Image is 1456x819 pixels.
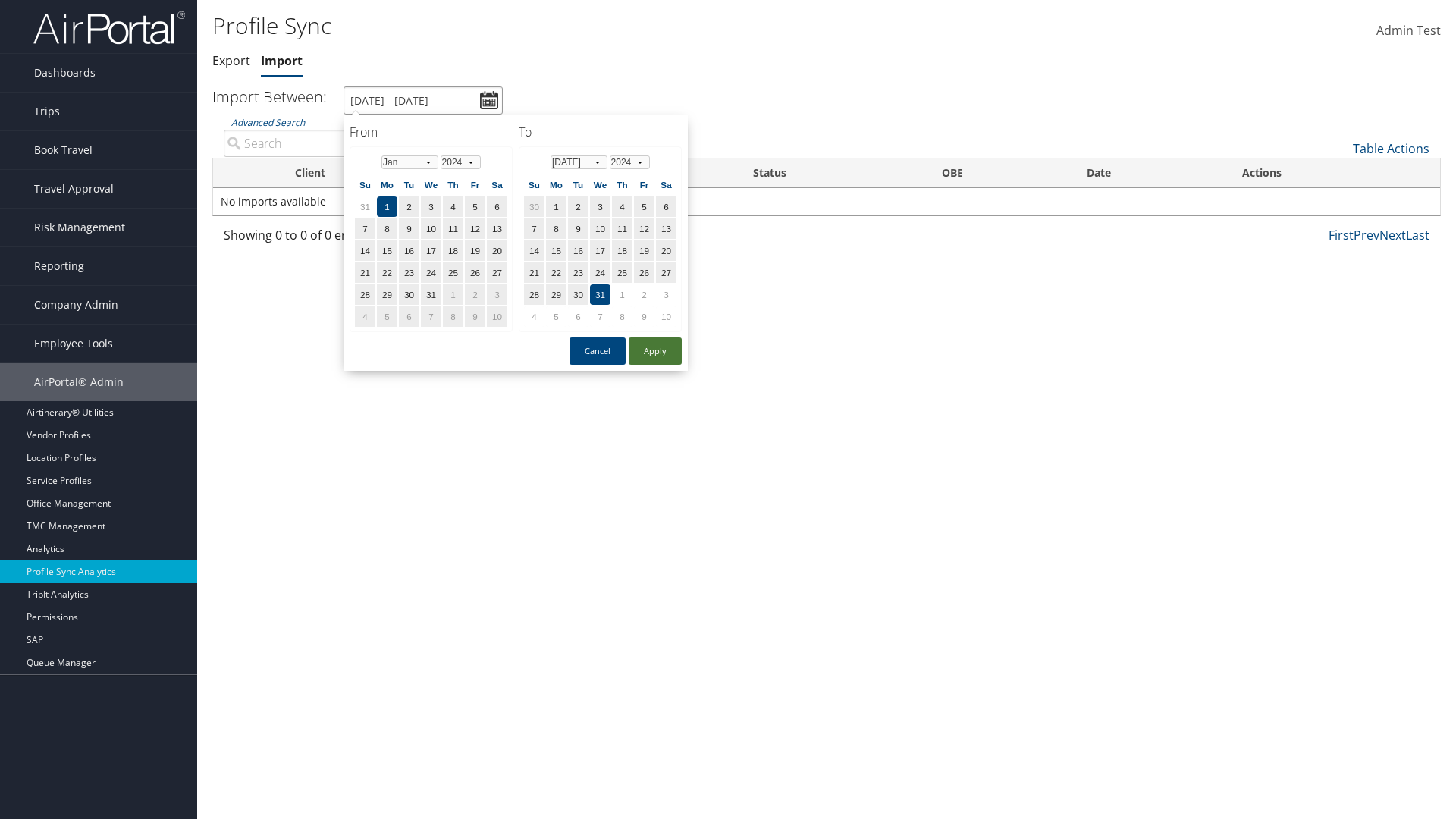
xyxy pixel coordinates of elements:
td: 31 [590,284,610,305]
td: 12 [634,218,654,239]
button: Apply [629,337,682,365]
td: 27 [487,262,507,283]
td: 5 [377,306,397,327]
td: 27 [656,262,676,283]
td: 19 [465,240,485,261]
td: 30 [399,284,419,305]
img: airportal-logo.png [33,10,185,45]
td: 23 [399,262,419,283]
span: Trips [34,93,60,130]
td: 8 [443,306,463,327]
span: Book Travel [34,131,93,169]
td: 3 [421,196,441,217]
td: 2 [399,196,419,217]
td: No imports available [213,188,1440,215]
th: Status: activate to sort column descending [739,158,928,188]
input: [DATE] - [DATE] [344,86,503,115]
td: 30 [524,196,544,217]
td: 31 [355,196,375,217]
td: 6 [487,196,507,217]
th: Mo [546,174,566,195]
td: 29 [546,284,566,305]
a: Advanced Search [231,116,305,129]
td: 17 [421,240,441,261]
td: 17 [590,240,610,261]
td: 6 [656,196,676,217]
td: 18 [612,240,632,261]
td: 5 [465,196,485,217]
td: 21 [524,262,544,283]
td: 9 [465,306,485,327]
td: 2 [465,284,485,305]
td: 14 [355,240,375,261]
td: 1 [546,196,566,217]
th: Sa [487,174,507,195]
td: 4 [443,196,463,217]
td: 9 [399,218,419,239]
span: AirPortal® Admin [34,363,124,401]
td: 13 [656,218,676,239]
td: 3 [590,196,610,217]
a: Next [1379,227,1406,243]
th: Tu [399,174,419,195]
td: 8 [377,218,397,239]
td: 22 [546,262,566,283]
td: 9 [568,218,588,239]
td: 6 [568,306,588,327]
td: 1 [612,284,632,305]
a: First [1329,227,1354,243]
span: Company Admin [34,286,118,324]
th: Su [355,174,375,195]
th: We [590,174,610,195]
td: 20 [656,240,676,261]
td: 10 [487,306,507,327]
td: 2 [568,196,588,217]
th: Mo [377,174,397,195]
td: 25 [612,262,632,283]
td: 30 [568,284,588,305]
td: 15 [546,240,566,261]
td: 24 [421,262,441,283]
td: 26 [465,262,485,283]
span: Admin Test [1376,22,1441,39]
td: 12 [465,218,485,239]
td: 16 [399,240,419,261]
td: 19 [634,240,654,261]
span: Employee Tools [34,325,113,362]
td: 18 [443,240,463,261]
td: 1 [377,196,397,217]
td: 11 [612,218,632,239]
td: 29 [377,284,397,305]
td: 7 [355,218,375,239]
td: 26 [634,262,654,283]
td: 15 [377,240,397,261]
a: Table Actions [1353,140,1429,157]
input: Advanced Search [224,130,508,157]
th: Th [612,174,632,195]
th: Date: activate to sort column ascending [1073,158,1228,188]
td: 4 [612,196,632,217]
td: 4 [524,306,544,327]
td: 20 [487,240,507,261]
td: 1 [443,284,463,305]
td: 3 [656,284,676,305]
span: Travel Approval [34,170,114,208]
td: 23 [568,262,588,283]
button: Cancel [570,337,626,365]
td: 16 [568,240,588,261]
th: Fr [465,174,485,195]
td: 11 [443,218,463,239]
span: Dashboards [34,54,96,92]
td: 8 [612,306,632,327]
th: Tu [568,174,588,195]
td: 28 [355,284,375,305]
td: 31 [421,284,441,305]
h3: Import Between: [212,86,327,107]
td: 14 [524,240,544,261]
th: We [421,174,441,195]
td: 24 [590,262,610,283]
th: OBE: activate to sort column ascending [928,158,1073,188]
h1: Profile Sync [212,10,1031,42]
td: 7 [421,306,441,327]
th: Th [443,174,463,195]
